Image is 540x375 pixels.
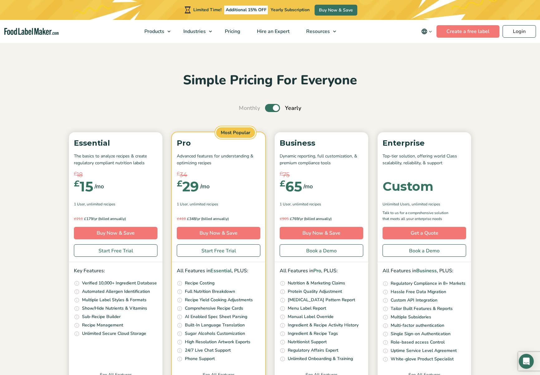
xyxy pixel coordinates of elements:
[280,216,363,222] p: 769/yr (billed annually)
[288,339,327,345] p: Nutritionist Support
[177,180,182,188] span: £
[177,216,260,222] p: 348/yr (billed annually)
[177,216,179,221] span: £
[391,356,454,363] p: White-glove Product Specialist
[313,267,321,274] span: Pro
[82,280,157,287] p: Verified 10,000+ Ingredient Database
[217,20,247,43] a: Pricing
[185,313,247,320] p: AI Enabled Spec Sheet Parsing
[288,305,326,312] p: Menu Label Report
[177,216,186,221] del: 410
[503,25,536,38] a: Login
[249,20,297,43] a: Hire an Expert
[177,227,260,239] a: Buy Now & Save
[187,216,189,221] span: £
[215,126,256,139] span: Most Popular
[391,339,445,346] p: Role-based access Control
[74,216,76,221] span: £
[82,330,146,337] p: Unlimited Secure Cloud Storage
[282,170,290,180] span: 75
[185,297,253,303] p: Recipe Yield Cooking Adjustments
[82,322,123,329] p: Recipe Management
[66,72,474,89] h2: Simple Pricing For Everyone
[383,201,410,207] span: Unlimited Users
[185,355,215,362] p: Phone Support
[185,305,243,312] p: Comprehensive Recipe Cards
[288,280,345,287] p: Nutrition & Marketing Claims
[291,201,321,207] span: , Unlimited Recipes
[519,354,534,369] div: Open Intercom Messenger
[290,216,292,221] span: £
[288,313,334,320] p: Manual Label Override
[77,170,83,180] span: 18
[74,244,157,257] a: Start Free Trial
[391,288,446,295] p: Hassle Free Data Migration
[280,153,363,167] p: Dynamic reporting, full customization, & premium compliance tools
[280,137,363,149] p: Business
[224,6,268,14] span: Additional 15% OFF
[74,216,83,221] del: 211
[416,267,437,274] span: Business
[185,347,231,354] p: 24/7 Live Chat Support
[280,180,285,188] span: £
[185,288,235,295] p: Full Nutrition Breakdown
[84,216,86,221] span: £
[288,288,342,295] p: Protein Quality Adjustment
[82,313,121,320] p: Sub-Recipe Builder
[82,288,150,295] p: Automated Allergen Identification
[280,180,302,193] div: 65
[74,137,157,149] p: Essential
[239,104,260,112] span: Monthly
[288,322,359,329] p: Ingredient & Recipe Activity History
[74,267,157,275] p: Key Features:
[185,322,245,329] p: Built-In Language Translation
[82,305,147,312] p: Show/Hide Nutrients & Vitamins
[74,201,85,207] span: 1 User
[185,330,245,337] p: Sugar Alcohols Customization
[304,28,330,35] span: Resources
[82,297,147,303] p: Multiple Label Styles & Formats
[177,180,199,193] div: 29
[177,244,260,257] a: Start Free Trial
[177,153,260,167] p: Advanced features for understanding & optimizing recipes
[280,227,363,239] a: Buy Now & Save
[288,330,338,337] p: Ingredient & Recipe Tags
[280,170,282,177] span: £
[177,170,180,177] span: £
[74,216,157,222] p: 179/yr (billed annually)
[410,201,440,207] span: , Unlimited Recipes
[74,180,93,193] div: 15
[391,330,451,337] p: Single Sign-on Authentication
[285,104,301,112] span: Yearly
[265,104,280,112] label: Toggle
[391,347,457,354] p: Uptime Service Level Agreement
[200,182,210,191] span: /mo
[74,227,157,239] a: Buy Now & Save
[288,355,353,362] p: Unlimited Onboarding & Training
[280,201,291,207] span: 1 User
[74,180,80,188] span: £
[177,137,260,149] p: Pro
[94,182,104,191] span: /mo
[188,201,218,207] span: , Unlimited Recipes
[383,227,466,239] a: Get a Quote
[193,7,221,13] span: Limited Time!
[74,170,77,177] span: £
[223,28,241,35] span: Pricing
[181,28,206,35] span: Industries
[391,322,444,329] p: Multi-factor authentication
[391,280,465,287] p: Regulatory Compliance in 8+ Markets
[255,28,290,35] span: Hire an Expert
[391,314,431,321] p: Multiple Subsidaries
[177,267,260,275] p: All Features in , PLUS:
[185,280,215,287] p: Recipe Costing
[288,297,355,303] p: [MEDICAL_DATA] Pattern Report
[298,20,339,43] a: Resources
[74,153,157,167] p: The basics to analyze recipes & create regulatory compliant nutrition labels
[210,267,232,274] span: Essential
[288,347,338,354] p: Regulatory Affairs Expert
[383,153,466,167] p: Top-tier solution, offering world Class scalability, reliability, & support
[280,216,289,221] del: 905
[280,267,363,275] p: All Features in , PLUS:
[391,305,453,312] p: Tailor Built Features & Reports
